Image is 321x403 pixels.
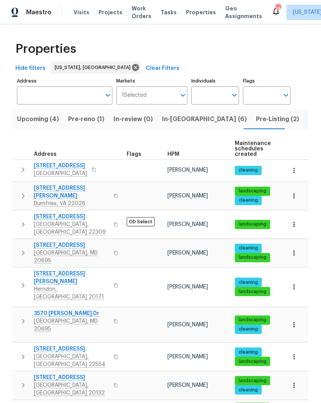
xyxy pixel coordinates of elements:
span: Upcoming (4) [17,114,59,125]
span: Geo Assignments [225,5,262,20]
span: 1 Selected [122,92,147,99]
span: cleaning [236,387,261,393]
span: Properties [186,8,216,16]
span: landscaping [236,378,269,384]
span: cleaning [236,349,261,356]
span: Properties [15,45,76,53]
span: Maestro [26,8,52,16]
span: landscaping [236,317,269,323]
label: Flags [243,79,291,83]
span: [PERSON_NAME] [167,284,208,290]
label: Individuals [191,79,239,83]
button: Open [177,90,188,101]
span: Maintenance schedules created [235,141,271,157]
span: landscaping [236,188,269,194]
span: Visits [74,8,89,16]
span: In-[GEOGRAPHIC_DATA] (6) [162,114,247,125]
span: [PERSON_NAME] [167,193,208,199]
span: landscaping [236,358,269,365]
div: [US_STATE], [GEOGRAPHIC_DATA] [51,61,140,74]
button: Clear Filters [143,61,182,76]
span: In-review (0) [114,114,153,125]
span: cleaning [236,197,261,204]
span: landscaping [236,221,269,228]
span: cleaning [236,326,261,332]
span: [US_STATE], [GEOGRAPHIC_DATA] [55,64,134,71]
span: Flags [127,152,141,157]
span: [PERSON_NAME] [167,322,208,327]
button: Open [281,90,291,101]
span: [PERSON_NAME] [167,250,208,256]
span: cleaning [236,279,261,286]
span: [PERSON_NAME] [167,383,208,388]
span: OD Select [127,217,155,226]
button: Open [102,90,113,101]
span: [PERSON_NAME] [167,167,208,173]
span: cleaning [236,167,261,174]
label: Address [17,79,112,83]
span: landscaping [236,288,269,295]
span: cleaning [236,245,261,251]
label: Markets [116,79,188,83]
span: Pre-Listing (2) [256,114,299,125]
button: Hide filters [12,61,48,76]
span: [PERSON_NAME] [167,222,208,227]
span: HPM [167,152,179,157]
span: [PERSON_NAME] [167,354,208,359]
span: Work Orders [132,5,151,20]
span: Pre-reno (1) [68,114,104,125]
span: Projects [99,8,122,16]
span: Hide filters [15,64,45,73]
span: Clear Filters [146,64,179,73]
span: Tasks [160,10,177,15]
div: 14 [275,5,281,12]
span: landscaping [236,254,269,261]
button: Open [229,90,240,101]
span: Address [34,152,57,157]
